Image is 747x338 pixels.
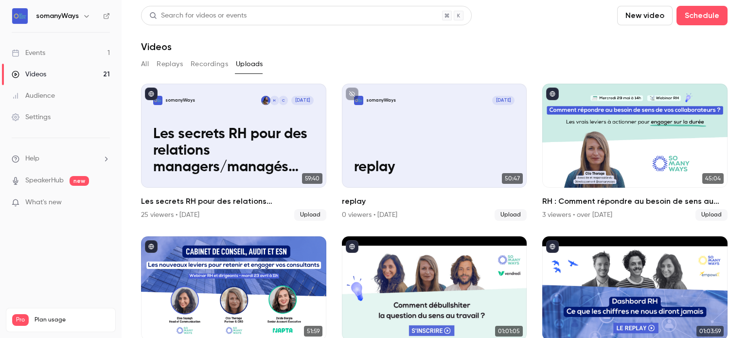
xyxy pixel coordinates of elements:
[16,128,109,134] div: Operator • AI Agent • À l’instant
[141,6,728,332] section: Videos
[354,159,515,176] p: replay
[28,5,43,21] img: Profile image for Salim
[236,56,263,72] button: Uploads
[12,154,110,164] li: help-dropdown-opener
[342,84,527,221] li: replay
[304,326,322,337] span: 51:59
[696,326,724,337] span: 01:03:59
[171,4,188,21] div: Fermer
[55,5,71,21] img: Profile image for Maxim
[98,198,110,207] iframe: Noticeable Trigger
[16,92,152,121] div: Vous recevrez une notification ici et par e-mail ( )
[165,97,195,104] p: somanyWays
[141,210,199,220] div: 25 viewers • [DATE]
[145,240,158,253] button: published
[12,8,28,24] img: somanyWays
[695,209,728,221] span: Upload
[46,295,54,302] button: Sélectionneur de fichier gif
[16,102,135,119] a: [PERSON_NAME][EMAIL_ADDRESS][DOMAIN_NAME]
[25,154,39,164] span: Help
[25,176,64,186] a: SpeakerHub
[8,86,160,126] div: Vous recevrez une notification ici et par e-mail ([PERSON_NAME][EMAIL_ADDRESS][DOMAIN_NAME])Opera...
[82,12,140,22] p: Quelques minutes
[157,56,183,72] button: Replays
[141,196,326,207] h2: Les secrets RH pour des relations managers/managés harmonieuses
[15,295,23,302] button: Télécharger la pièce jointe
[302,173,322,184] span: 59:40
[153,96,162,105] img: Les secrets RH pour des relations managers/managés harmonieuses
[141,41,172,53] h1: Videos
[36,11,79,21] h6: somanyWays
[43,44,179,72] div: bonjour la team Contrast, est-il possible d'exporter un webinar en format vidéo (mp4) ?
[492,96,515,105] span: [DATE]
[167,291,182,306] button: Envoyer un message…
[12,91,55,101] div: Audience
[546,240,559,253] button: published
[141,84,326,221] li: Les secrets RH pour des relations managers/managés harmonieuses
[12,112,51,122] div: Settings
[291,96,314,105] span: [DATE]
[35,316,109,324] span: Plan usage
[12,48,45,58] div: Events
[74,5,107,12] h1: Contrast
[346,240,358,253] button: published
[35,38,187,78] div: bonjour la team Contrast,est-il possible d'exporter un webinar en format vidéo (mp4) ?
[342,210,397,220] div: 0 viewers • [DATE]
[354,96,363,105] img: replay
[294,209,326,221] span: Upload
[25,197,62,208] span: What's new
[141,56,149,72] button: All
[62,295,70,302] button: Start recording
[342,196,527,207] h2: replay
[366,97,396,104] p: somanyWays
[542,210,612,220] div: 3 viewers • over [DATE]
[278,95,288,106] div: C
[191,56,228,72] button: Recordings
[8,86,187,148] div: Operator dit…
[269,95,280,106] div: H
[546,88,559,100] button: published
[542,84,728,221] li: RH : Comment répondre au besoin de sens au travail de vos collaborateurs ?
[617,6,673,25] button: New video
[702,173,724,184] span: 45:04
[12,70,46,79] div: Videos
[495,209,527,221] span: Upload
[8,274,186,291] textarea: Envoyer un message...
[153,126,314,176] p: Les secrets RH pour des relations managers/managés harmonieuses
[41,5,57,21] img: Profile image for Tim
[542,84,728,221] a: 45:04RH : Comment répondre au besoin de sens au travail de vos collaborateurs ?3 viewers • over ...
[261,96,270,105] img: Anaïs Georgelin
[141,84,326,221] a: Les secrets RH pour des relations managers/managés harmonieusessomanyWaysCHAnaïs Georgelin[DATE]L...
[149,11,247,21] div: Search for videos or events
[12,314,29,326] span: Pro
[495,326,523,337] span: 01:01:05
[346,88,358,100] button: unpublished
[152,4,171,22] button: Accueil
[542,196,728,207] h2: RH : Comment répondre au besoin de sens au travail de vos collaborateurs ?
[8,38,187,86] div: user dit…
[342,84,527,221] a: replaysomanyWays[DATE]replay50:47replay0 viewers • [DATE]Upload
[70,176,89,186] span: new
[6,4,25,22] button: go back
[502,173,523,184] span: 50:47
[145,88,158,100] button: published
[31,295,38,302] button: Sélectionneur d’emoji
[676,6,728,25] button: Schedule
